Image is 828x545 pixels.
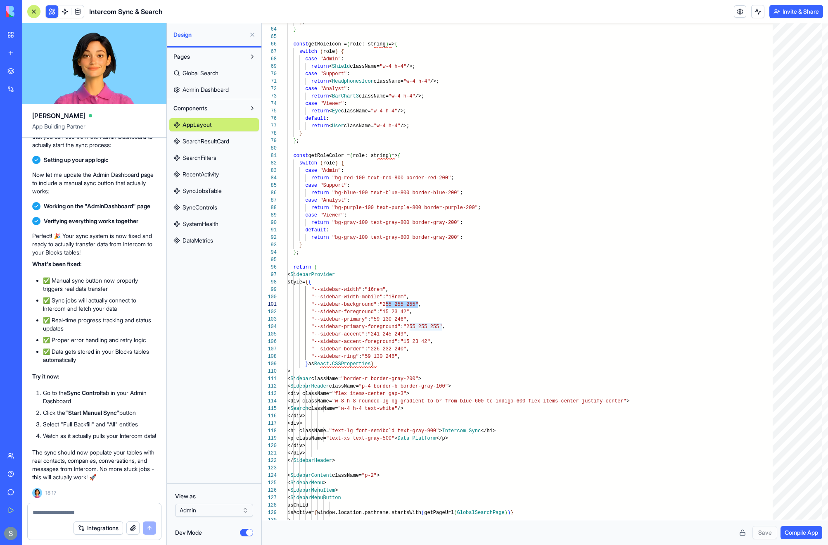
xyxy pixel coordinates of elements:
[74,521,123,535] button: Integrations
[311,235,329,240] span: return
[262,219,277,226] div: 90
[406,294,409,300] span: ,
[305,212,317,218] span: case
[262,301,277,308] div: 101
[262,40,277,48] div: 66
[311,302,377,307] span: "--sidebar-background"
[323,160,335,166] span: role
[329,108,332,114] span: <
[380,302,418,307] span: "255 255 255"
[347,71,350,77] span: :
[320,168,341,174] span: "Admin"
[311,324,401,330] span: "--sidebar-primary-foreground"
[175,528,202,537] label: Dev Mode
[329,123,332,129] span: <
[262,78,277,85] div: 71
[311,346,365,352] span: "--sidebar-border"
[311,108,329,114] span: return
[262,331,277,338] div: 105
[368,331,406,337] span: "241 245 249"
[320,86,347,92] span: "Analyst"
[290,376,311,382] span: Sidebar
[362,287,365,293] span: :
[43,296,157,313] li: ✅ Sync jobs will actually connect to Intercom and fetch your data
[262,107,277,115] div: 75
[371,108,398,114] span: "w-4 h-4"
[406,346,409,352] span: ,
[406,391,409,397] span: >
[262,427,277,435] div: 118
[262,286,277,293] div: 99
[338,406,397,412] span: "w-4 h-4 text-white"
[406,64,415,69] span: />;
[389,93,415,99] span: "w-4 h-4"
[350,64,380,69] span: className=
[430,79,439,84] span: />;
[305,198,317,203] span: case
[311,79,329,84] span: return
[183,203,217,212] span: SyncControls
[262,360,277,368] div: 109
[403,79,430,84] span: "w-4 h-4"
[173,104,207,112] span: Components
[44,202,150,210] span: Working on the "AdminDashboard" page
[320,183,347,188] span: "Support"
[262,212,277,219] div: 89
[311,294,383,300] span: "--sidebar-width-mobile"
[287,279,305,285] span: style=
[329,64,332,69] span: <
[293,41,308,47] span: const
[329,428,439,434] span: "text-lg font-semibold text-gray-900"
[183,69,218,77] span: Global Search
[481,398,626,404] span: 0 to-indigo-600 flex items-center justify-center"
[262,278,277,286] div: 98
[173,31,246,39] span: Design
[311,123,329,129] span: return
[89,7,162,17] span: Intercom Sync & Search
[314,264,317,270] span: (
[44,156,109,164] span: Setting up your app logic
[169,118,259,131] a: AppLayout
[442,428,466,434] span: Intercom
[451,175,454,181] span: ;
[262,33,277,40] div: 65
[290,272,335,278] span: SidebarProvider
[332,190,460,196] span: "bg-blue-100 text-blue-800 border-blue-200"
[262,397,277,405] div: 114
[262,93,277,100] div: 73
[169,168,259,181] a: RecentActivity
[169,234,259,247] a: DataMetrics
[418,376,421,382] span: >
[43,409,157,417] li: Click the button
[32,373,59,380] strong: Try it now:
[353,153,388,159] span: role: string
[262,323,277,331] div: 104
[183,121,212,129] span: AppLayout
[415,93,425,99] span: />;
[329,361,332,367] span: .
[293,153,308,159] span: const
[332,205,478,211] span: "bg-purple-100 text-purple-800 border-purple-200"
[320,49,323,55] span: (
[350,153,353,159] span: (
[262,383,277,390] div: 112
[481,428,496,434] span: </h1>
[262,353,277,360] div: 108
[626,398,629,404] span: >
[341,108,371,114] span: className=
[169,83,259,96] a: Admin Dashboard
[262,100,277,107] div: 74
[347,183,350,188] span: :
[332,235,460,240] span: "bg-gray-100 text-gray-800 border-gray-200"
[371,361,374,367] span: }
[262,70,277,78] div: 70
[293,138,296,144] span: }
[329,383,359,389] span: className=
[769,5,823,18] button: Invite & Share
[430,339,433,345] span: ,
[262,316,277,323] div: 103
[397,406,403,412] span: />
[4,527,17,540] img: ACg8ocKnDTHbS00rqwWSHQfXf8ia04QnQtz5EDX_Ef5UNrjqV-k=s96-c
[183,137,229,145] span: SearchResultCard
[418,302,421,307] span: ,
